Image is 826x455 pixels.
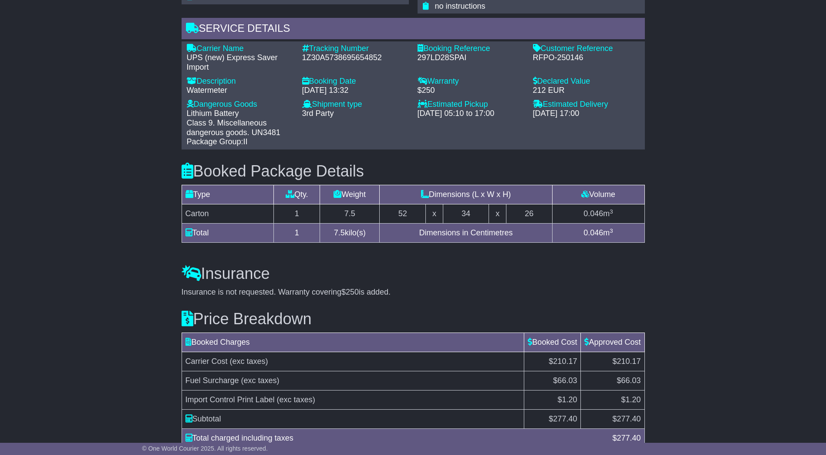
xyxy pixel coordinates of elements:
[241,376,280,385] span: (exc taxes)
[581,410,644,429] td: $
[621,395,641,404] span: $1.20
[320,185,380,204] td: Weight
[320,204,380,224] td: 7.5
[380,224,552,243] td: Dimensions in Centimetres
[610,208,613,215] sup: 3
[533,100,640,109] div: Estimated Delivery
[418,109,524,119] div: [DATE] 05:10 to 17:00
[418,86,524,95] div: $250
[302,53,409,63] div: 1Z30A5738695654852
[182,288,645,297] div: Insurance is not requested. Warranty covering is added.
[187,44,293,54] div: Carrier Name
[182,185,274,204] td: Type
[181,432,608,444] div: Total charged including taxes
[418,77,524,86] div: Warranty
[426,204,443,224] td: x
[277,395,315,404] span: (exc taxes)
[443,204,489,224] td: 34
[182,410,524,429] td: Subtotal
[552,185,644,204] td: Volume
[302,44,409,54] div: Tracking Number
[182,18,645,41] div: Service Details
[185,395,275,404] span: Import Control Print Label
[302,77,409,86] div: Booking Date
[341,288,359,296] span: $250
[230,357,268,366] span: (exc taxes)
[182,265,645,282] h3: Insurance
[524,410,581,429] td: $
[533,109,640,119] div: [DATE] 17:00
[320,224,380,243] td: kilo(s)
[302,100,409,109] div: Shipment type
[617,434,641,442] span: 277.40
[142,445,268,452] span: © One World Courier 2025. All rights reserved.
[418,53,524,63] div: 297LD28SPAI
[435,2,485,10] span: no instructions
[334,228,345,237] span: 7.5
[418,44,524,54] div: Booking Reference
[617,376,641,385] span: $66.03
[553,414,577,423] span: 277.40
[533,44,640,54] div: Customer Reference
[552,224,644,243] td: m
[583,209,603,218] span: 0.046
[182,310,645,328] h3: Price Breakdown
[187,109,239,118] span: Lithium Battery
[489,204,506,224] td: x
[274,204,320,224] td: 1
[187,119,267,137] span: Class 9. Miscellaneous dangerous goods.
[533,86,640,95] div: 212 EUR
[608,432,645,444] div: $
[557,395,577,404] span: $1.20
[185,376,239,385] span: Fuel Surcharge
[549,357,577,366] span: $210.17
[553,376,577,385] span: $66.03
[612,357,641,366] span: $210.17
[581,333,644,352] td: Approved Cost
[533,77,640,86] div: Declared Value
[583,228,603,237] span: 0.046
[274,185,320,204] td: Qty.
[187,137,293,147] div: Package Group:
[524,333,581,352] td: Booked Cost
[182,163,645,180] h3: Booked Package Details
[182,333,524,352] td: Booked Charges
[418,100,524,109] div: Estimated Pickup
[274,224,320,243] td: 1
[185,357,228,366] span: Carrier Cost
[182,224,274,243] td: Total
[610,227,613,234] sup: 3
[182,204,274,224] td: Carton
[302,86,409,95] div: [DATE] 13:32
[302,109,334,118] span: 3rd Party
[187,100,293,109] div: Dangerous Goods
[187,77,293,86] div: Description
[380,185,552,204] td: Dimensions (L x W x H)
[187,86,293,95] div: Watermeter
[533,53,640,63] div: RFPO-250146
[552,204,644,224] td: m
[617,414,641,423] span: 277.40
[380,204,426,224] td: 52
[252,128,280,137] span: UN3481
[506,204,552,224] td: 26
[187,53,293,72] div: UPS (new) Express Saver Import
[243,137,248,146] span: II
